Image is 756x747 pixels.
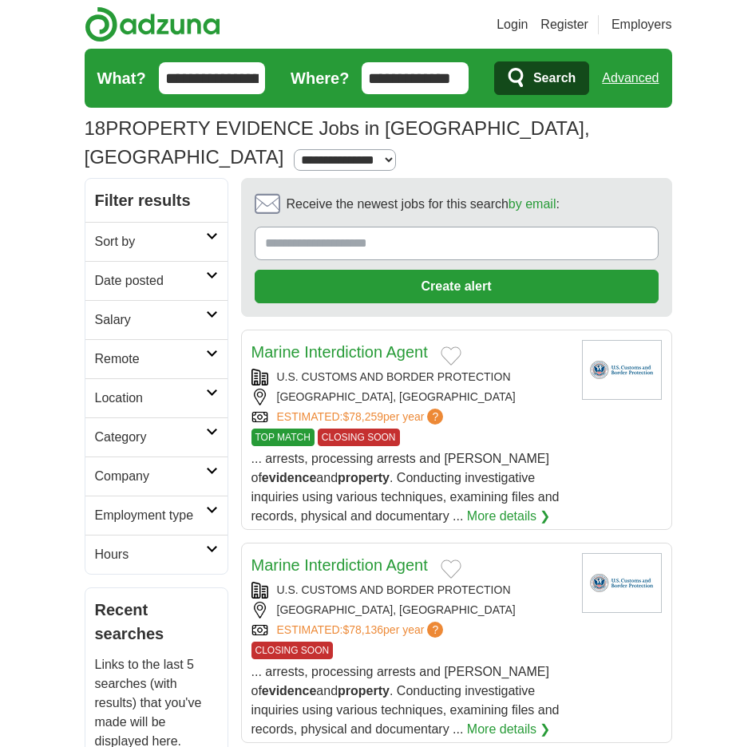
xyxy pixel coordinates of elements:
span: $78,136 [342,623,383,636]
a: Employers [612,15,672,34]
strong: property [338,684,390,698]
a: Register [540,15,588,34]
button: Create alert [255,270,659,303]
div: [GEOGRAPHIC_DATA], [GEOGRAPHIC_DATA] [251,389,569,405]
a: Hours [85,535,228,574]
a: Date posted [85,261,228,300]
a: U.S. CUSTOMS AND BORDER PROTECTION [277,370,511,383]
label: What? [97,66,146,90]
h2: Recent searches [95,598,218,646]
strong: evidence [262,684,316,698]
h2: Salary [95,310,206,330]
a: Login [497,15,528,34]
a: Employment type [85,496,228,535]
a: Salary [85,300,228,339]
div: [GEOGRAPHIC_DATA], [GEOGRAPHIC_DATA] [251,602,569,619]
span: TOP MATCH [251,429,315,446]
img: Adzuna logo [85,6,220,42]
span: ... arrests, processing arrests and [PERSON_NAME] of and . Conducting investigative inquiries usi... [251,665,560,736]
a: Remote [85,339,228,378]
a: More details ❯ [467,720,551,739]
a: Marine Interdiction Agent [251,556,428,574]
a: ESTIMATED:$78,259per year? [277,409,447,425]
a: Location [85,378,228,417]
span: ? [427,409,443,425]
a: by email [509,197,556,211]
strong: property [338,471,390,484]
span: Receive the newest jobs for this search : [287,195,560,214]
span: CLOSING SOON [318,429,400,446]
h2: Filter results [85,179,228,222]
span: Search [533,62,576,94]
a: U.S. CUSTOMS AND BORDER PROTECTION [277,583,511,596]
span: $78,259 [342,410,383,423]
img: U.S. Customs and Border Protection logo [582,340,662,400]
a: Marine Interdiction Agent [251,343,428,361]
strong: evidence [262,471,316,484]
span: 18 [85,114,106,143]
a: ESTIMATED:$78,136per year? [277,622,447,638]
a: Category [85,417,228,457]
span: ... arrests, processing arrests and [PERSON_NAME] of and . Conducting investigative inquiries usi... [251,452,560,523]
h2: Remote [95,350,206,369]
h2: Employment type [95,506,206,525]
h2: Location [95,389,206,408]
a: Advanced [602,62,659,94]
h2: Date posted [95,271,206,290]
button: Add to favorite jobs [441,559,461,579]
h2: Category [95,428,206,447]
h2: Company [95,467,206,486]
a: Company [85,457,228,496]
span: CLOSING SOON [251,642,334,659]
span: ? [427,622,443,638]
button: Search [494,61,589,95]
h2: Hours [95,545,206,564]
a: More details ❯ [467,507,551,526]
img: U.S. Customs and Border Protection logo [582,553,662,613]
a: Sort by [85,222,228,261]
button: Add to favorite jobs [441,346,461,366]
h1: PROPERTY EVIDENCE Jobs in [GEOGRAPHIC_DATA], [GEOGRAPHIC_DATA] [85,117,590,168]
label: Where? [291,66,349,90]
h2: Sort by [95,232,206,251]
